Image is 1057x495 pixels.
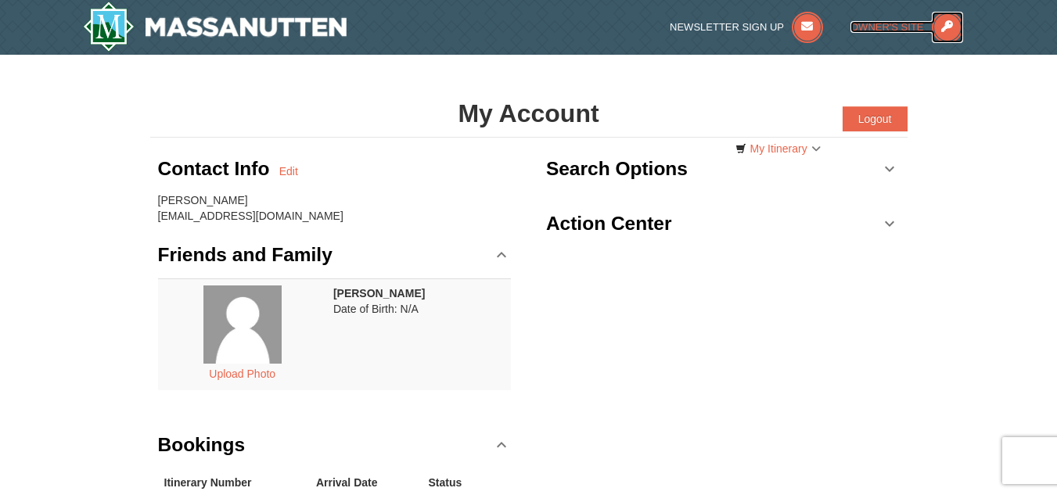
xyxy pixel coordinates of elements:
h3: Action Center [546,208,672,239]
a: Newsletter Sign Up [670,21,823,33]
a: Friends and Family [158,231,512,278]
h3: Contact Info [158,153,279,185]
strong: [PERSON_NAME] [333,287,425,300]
img: placeholder.jpg [203,285,282,364]
a: Search Options [546,145,900,192]
h1: My Account [150,98,908,129]
h3: Bookings [158,429,246,461]
img: Massanutten Resort Logo [83,2,347,52]
h3: Search Options [546,153,688,185]
span: Owner's Site [850,21,924,33]
a: Massanutten Resort [83,2,347,52]
a: Action Center [546,200,900,247]
td: Date of Birth: N/A [327,278,511,390]
h3: Friends and Family [158,239,333,271]
a: Bookings [158,421,512,468]
button: Upload Photo [200,364,284,384]
a: Owner's Site [850,21,963,33]
button: Logout [843,106,908,131]
a: Edit [279,163,298,179]
div: [PERSON_NAME] [EMAIL_ADDRESS][DOMAIN_NAME] [158,192,512,224]
a: My Itinerary [725,137,831,160]
span: Newsletter Sign Up [670,21,784,33]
